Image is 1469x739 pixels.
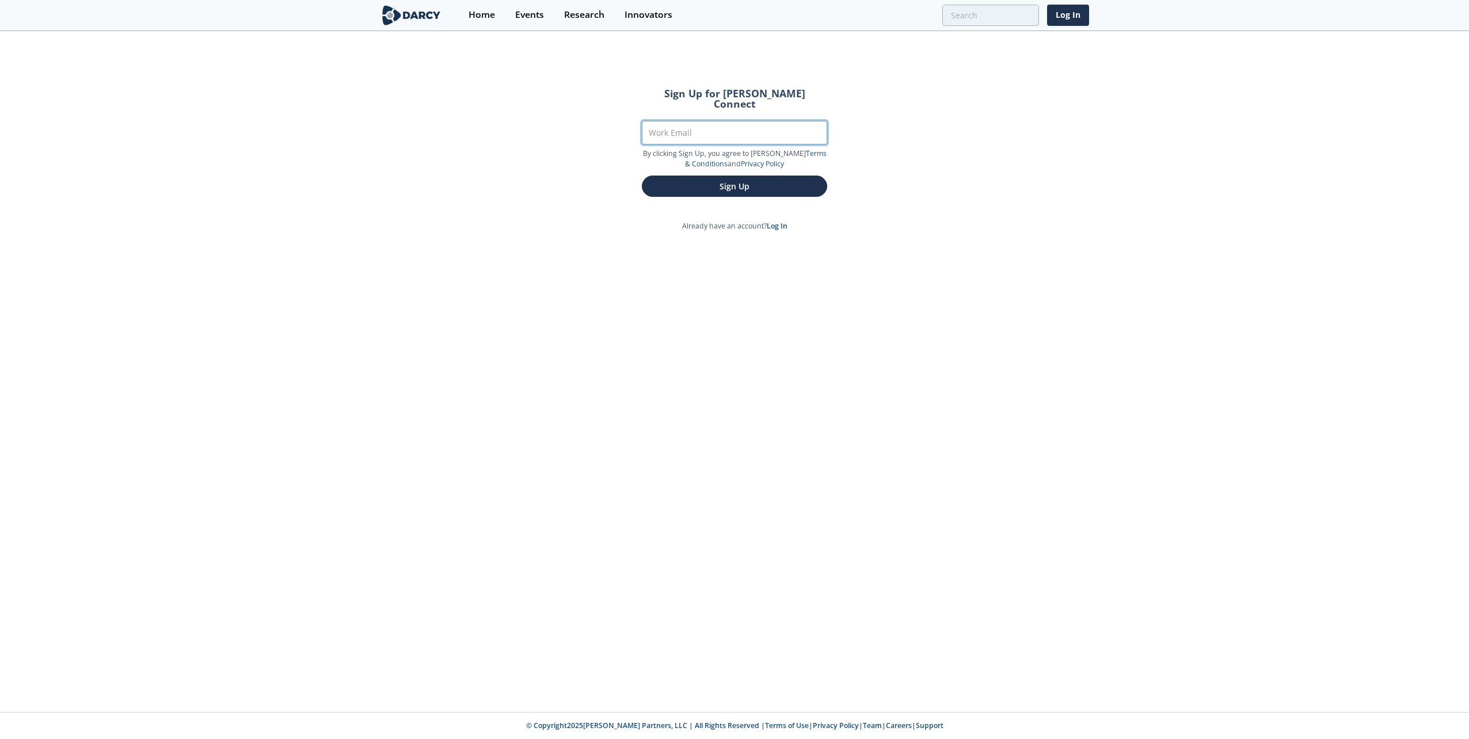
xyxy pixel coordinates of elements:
input: Work Email [642,121,827,144]
img: logo-wide.svg [380,5,443,25]
a: Privacy Policy [813,721,859,730]
p: By clicking Sign Up, you agree to [PERSON_NAME] and [642,148,827,170]
div: Innovators [625,10,672,20]
a: Privacy Policy [741,159,784,169]
a: Support [916,721,943,730]
a: Log In [767,221,787,231]
div: Home [469,10,495,20]
div: Events [515,10,544,20]
a: Team [863,721,882,730]
a: Careers [886,721,912,730]
p: © Copyright 2025 [PERSON_NAME] Partners, LLC | All Rights Reserved | | | | | [309,721,1160,731]
p: Already have an account? [626,221,843,231]
h2: Sign Up for [PERSON_NAME] Connect [642,89,827,109]
a: Terms of Use [765,721,809,730]
input: Advanced Search [942,5,1039,26]
div: Research [564,10,604,20]
button: Sign Up [642,176,827,197]
a: Terms & Conditions [685,148,827,169]
a: Log In [1047,5,1089,26]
